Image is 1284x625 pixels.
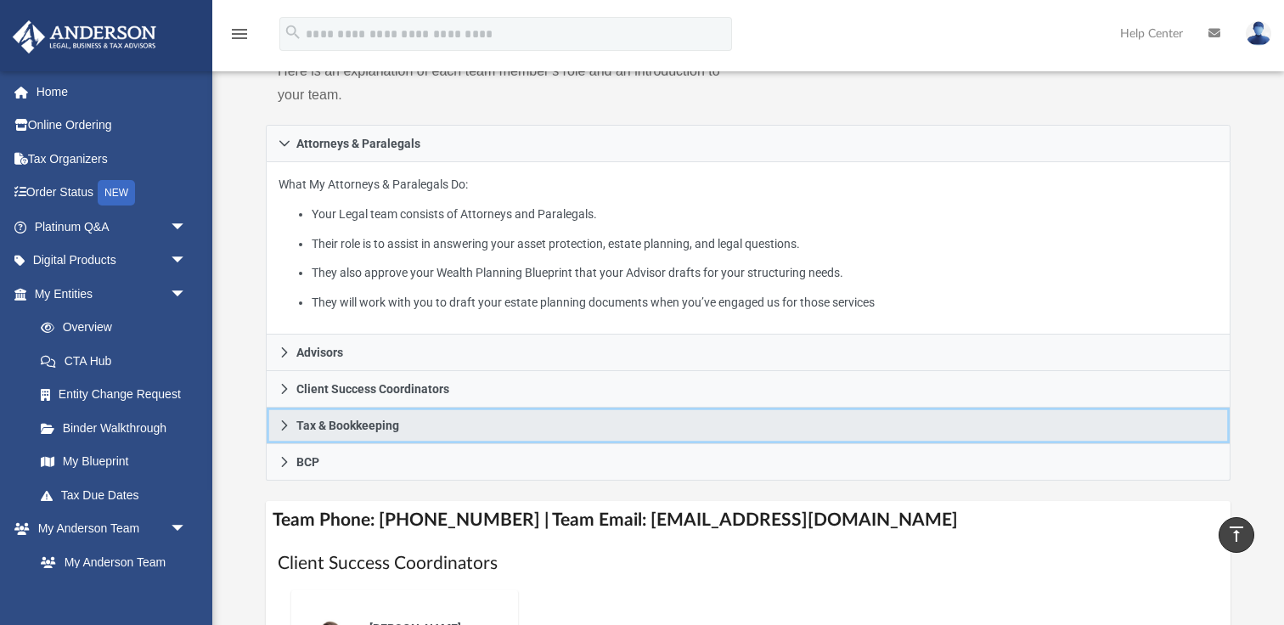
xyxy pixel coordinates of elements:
a: My Anderson Team [24,545,195,579]
a: Advisors [266,335,1230,371]
a: menu [229,32,250,44]
div: Attorneys & Paralegals [266,162,1230,335]
a: Tax Organizers [12,142,212,176]
li: Their role is to assist in answering your asset protection, estate planning, and legal questions. [312,234,1218,255]
span: Advisors [296,346,343,358]
a: My Anderson Teamarrow_drop_down [12,512,204,546]
h1: Client Success Coordinators [278,551,1219,576]
a: Order StatusNEW [12,176,212,211]
span: arrow_drop_down [170,210,204,245]
i: vertical_align_top [1226,524,1247,544]
a: Online Ordering [12,109,212,143]
a: My Blueprint [24,445,204,479]
h4: Team Phone: [PHONE_NUMBER] | Team Email: [EMAIL_ADDRESS][DOMAIN_NAME] [266,501,1230,539]
li: Your Legal team consists of Attorneys and Paralegals. [312,204,1218,225]
span: Tax & Bookkeeping [296,419,399,431]
a: Entity Change Request [24,378,212,412]
a: BCP [266,444,1230,481]
a: Digital Productsarrow_drop_down [12,244,212,278]
li: They will work with you to draft your estate planning documents when you’ve engaged us for those ... [312,292,1218,313]
a: Overview [24,311,212,345]
a: Binder Walkthrough [24,411,212,445]
a: Tax Due Dates [24,478,212,512]
span: arrow_drop_down [170,244,204,279]
span: Attorneys & Paralegals [296,138,420,149]
img: User Pic [1246,21,1271,46]
span: arrow_drop_down [170,277,204,312]
span: arrow_drop_down [170,512,204,547]
a: Attorneys & Paralegals [266,125,1230,162]
a: Home [12,75,212,109]
li: They also approve your Wealth Planning Blueprint that your Advisor drafts for your structuring ne... [312,262,1218,284]
a: Tax & Bookkeeping [266,408,1230,444]
a: Client Success Coordinators [266,371,1230,408]
img: Anderson Advisors Platinum Portal [8,20,161,53]
i: search [284,23,302,42]
i: menu [229,24,250,44]
div: NEW [98,180,135,206]
a: vertical_align_top [1219,517,1254,553]
a: CTA Hub [24,344,212,378]
span: BCP [296,456,319,468]
p: Here is an explanation of each team member’s role and an introduction to your team. [278,59,736,107]
p: What My Attorneys & Paralegals Do: [279,174,1218,312]
a: Platinum Q&Aarrow_drop_down [12,210,212,244]
span: Client Success Coordinators [296,383,449,395]
a: My Entitiesarrow_drop_down [12,277,212,311]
